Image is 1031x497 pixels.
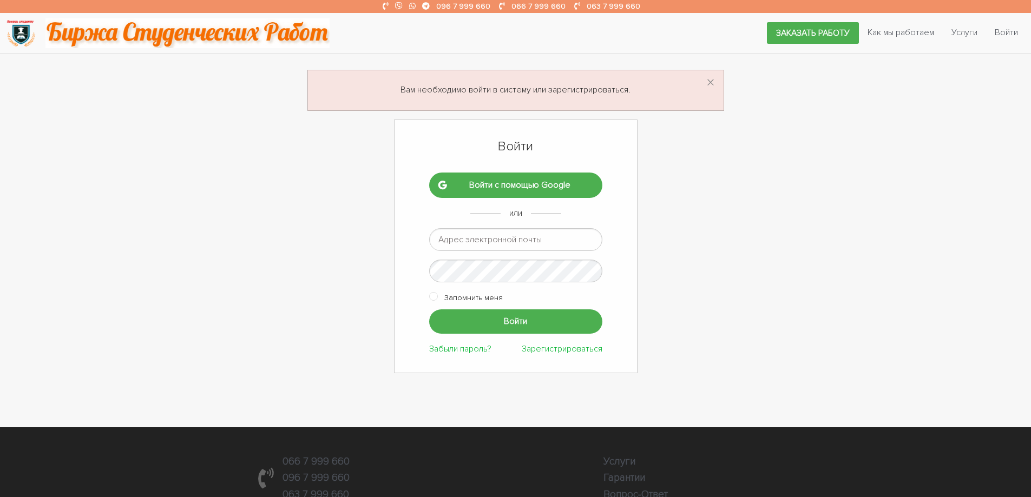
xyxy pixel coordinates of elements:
label: Запомнить меня [444,291,503,304]
input: Адрес электронной почты [429,228,602,251]
span: или [509,208,522,218]
a: Гарантии [603,471,645,484]
a: 066 7 999 660 [511,2,566,11]
a: Забыли пароль? [429,343,491,354]
a: Услуги [603,455,635,468]
a: Услуги [943,22,986,43]
span: Войти с помощью Google [446,181,593,190]
img: logo-135dea9cf721667cc4ddb0c1795e3ba8b7f362e3d0c04e2cc90b931989920324.png [6,18,36,48]
a: Как мы работаем [859,22,943,43]
span: × [706,72,715,94]
a: 096 7 999 660 [283,471,350,484]
a: Зарегистрироваться [522,343,602,354]
input: Войти [429,309,602,334]
a: Войти [986,22,1027,43]
p: Вам необходимо войти в систему или зарегистрироваться. [321,83,711,97]
button: Dismiss alert [706,75,715,92]
img: motto-2ce64da2796df845c65ce8f9480b9c9d679903764b3ca6da4b6de107518df0fe.gif [45,18,330,48]
h1: Войти [429,137,602,156]
a: 096 7 999 660 [436,2,490,11]
a: Войти с помощью Google [429,173,602,197]
a: 063 7 999 660 [587,2,640,11]
a: Заказать работу [767,22,859,44]
a: 066 7 999 660 [283,455,350,468]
